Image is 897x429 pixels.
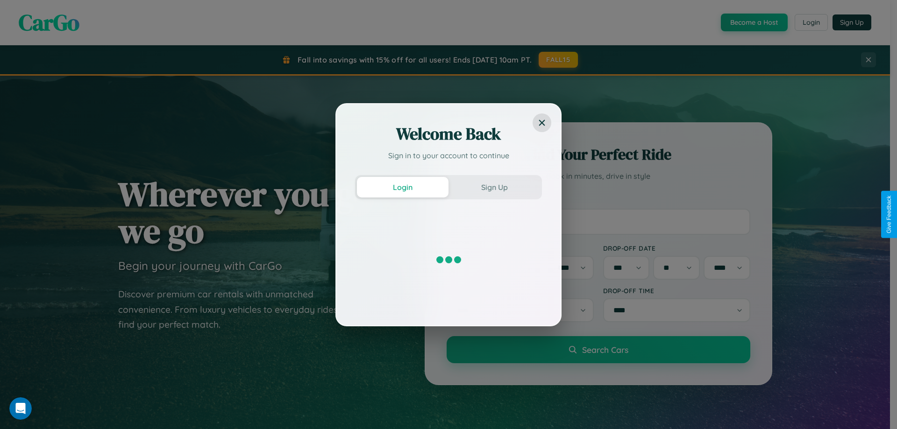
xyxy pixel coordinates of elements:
button: Login [357,177,448,197]
h2: Welcome Back [355,123,542,145]
p: Sign in to your account to continue [355,150,542,161]
iframe: Intercom live chat [9,397,32,420]
div: Give Feedback [886,196,892,233]
button: Sign Up [448,177,540,197]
